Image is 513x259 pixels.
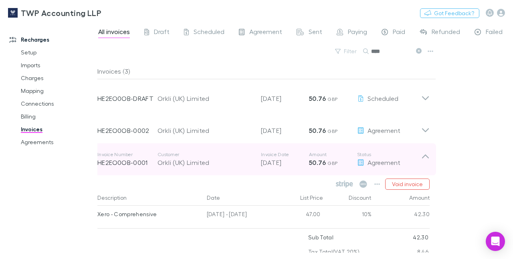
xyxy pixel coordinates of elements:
span: Paid [393,28,405,38]
a: Mapping [13,84,103,97]
a: Charges [13,72,103,84]
span: GBP [327,160,337,166]
button: Got Feedback? [420,8,479,18]
span: Paying [348,28,367,38]
img: TWP Accounting LLP's Logo [8,8,18,18]
p: HE2EO0OB-0001 [97,158,158,167]
div: 42.30 [372,206,430,225]
span: Agreement [368,126,400,134]
strong: 50.76 [309,159,326,167]
p: [DATE] [261,158,309,167]
div: Orkli (UK) Limited [158,158,253,167]
p: Amount [309,151,357,158]
p: Invoice Date [261,151,309,158]
span: Agreement [249,28,282,38]
p: [DATE] [261,94,309,103]
strong: 50.76 [309,126,326,135]
span: Sent [309,28,322,38]
span: Scheduled [368,94,398,102]
span: Scheduled [194,28,224,38]
a: Imports [13,59,103,72]
a: Connections [13,97,103,110]
a: Invoices [13,123,103,136]
p: 8.46 [417,245,428,259]
div: Orkli (UK) Limited [158,126,253,135]
span: Failed [486,28,503,38]
div: Open Intercom Messenger [486,232,505,251]
div: [DATE] - [DATE] [204,206,276,225]
span: GBP [327,96,337,102]
a: Agreements [13,136,103,149]
p: HE2EO0OB-0002 [97,126,158,135]
div: Orkli (UK) Limited [158,94,253,103]
a: Billing [13,110,103,123]
p: HE2EO0OB-DRAFT [97,94,158,103]
span: All invoices [98,28,130,38]
p: Customer [158,151,253,158]
a: Recharges [2,33,103,46]
div: Xero - Comprehensive [97,206,200,223]
a: TWP Accounting LLP [3,3,106,22]
div: 10% [324,206,372,225]
p: Sub Total [308,230,333,245]
button: Filter [331,46,362,56]
button: Void invoice [385,179,430,190]
span: Agreement [368,159,400,166]
div: 47.00 [276,206,324,225]
span: Draft [154,28,170,38]
p: 42.30 [413,230,428,245]
p: [DATE] [261,126,309,135]
span: Refunded [432,28,460,38]
div: HE2EO0OB-0002Orkli (UK) Limited[DATE]50.76 GBPAgreement [91,111,436,143]
p: Status [357,151,421,158]
span: GBP [327,128,337,134]
p: Tax Total (VAT 20%) [308,245,360,259]
div: Invoice NumberHE2EO0OB-0001CustomerOrkli (UK) LimitedInvoice Date[DATE]Amount50.76 GBPStatusAgree... [91,143,436,175]
div: HE2EO0OB-DRAFTOrkli (UK) Limited[DATE]50.76 GBPScheduled [91,79,436,111]
p: Invoice Number [97,151,158,158]
a: Setup [13,46,103,59]
strong: 50.76 [309,94,326,102]
h3: TWP Accounting LLP [21,8,101,18]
